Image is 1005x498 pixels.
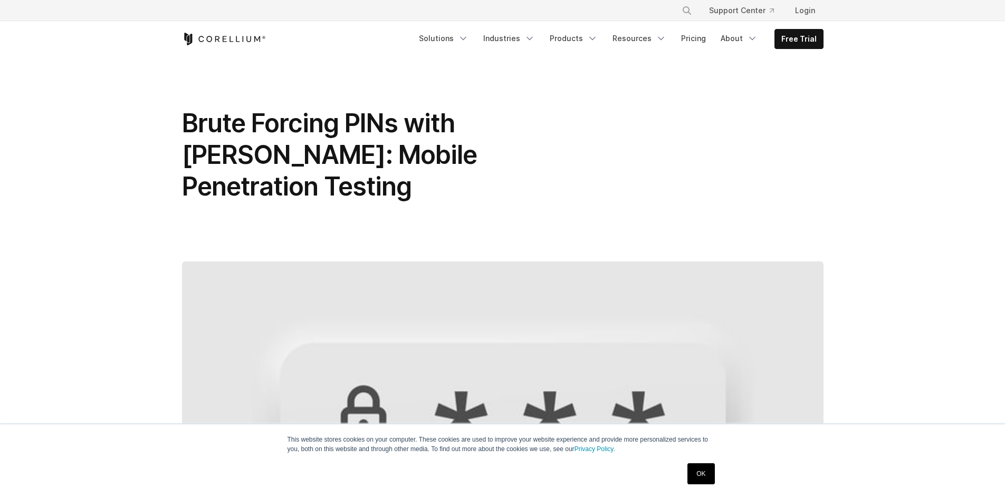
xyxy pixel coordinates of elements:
[477,29,541,48] a: Industries
[575,445,615,453] a: Privacy Policy.
[413,29,475,48] a: Solutions
[687,463,714,484] a: OK
[787,1,824,20] a: Login
[182,108,477,202] span: Brute Forcing PINs with [PERSON_NAME]: Mobile Penetration Testing
[182,33,266,45] a: Inicio de Corellium
[775,30,823,48] a: Free Trial
[413,29,824,49] div: Menú de navegación
[677,1,696,20] button: Buscar
[675,29,712,48] a: Pricing
[543,29,604,48] a: Products
[701,1,782,20] a: Support Center
[714,29,764,48] a: About
[606,29,673,48] a: Resources
[288,435,718,454] p: This website stores cookies on your computer. These cookies are used to improve your website expe...
[669,1,824,20] div: Menú de navegación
